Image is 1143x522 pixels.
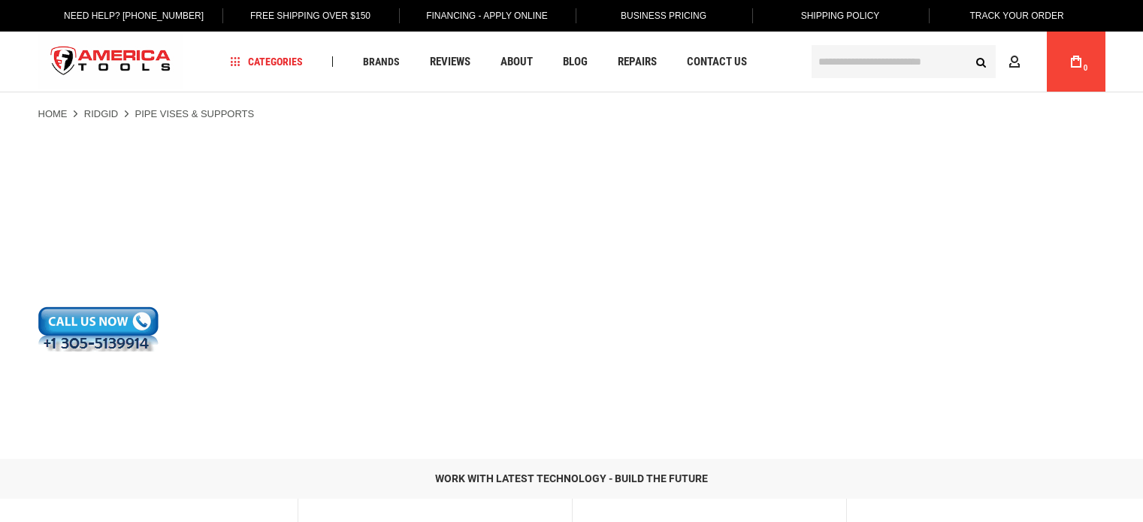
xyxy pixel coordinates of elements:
img: America Tools [38,34,184,90]
span: 0 [1084,64,1088,72]
a: Categories [224,52,310,72]
span: Blog [563,56,588,68]
a: Repairs [611,52,664,72]
span: Contact Us [687,56,747,68]
strong: Pipe Vises & Supports [135,108,255,119]
a: Ridgid [84,107,119,121]
a: store logo [38,34,184,90]
a: Blog [556,52,594,72]
img: callout_customer_support2.gif [38,306,159,352]
span: Brands [363,56,400,67]
button: Search [967,47,996,76]
a: Contact Us [680,52,754,72]
span: Shipping Policy [801,11,880,21]
a: 0 [1062,32,1090,92]
a: About [494,52,540,72]
a: Home [38,107,68,121]
a: Reviews [423,52,477,72]
span: Reviews [430,56,470,68]
span: Repairs [618,56,657,68]
a: Brands [356,52,407,72]
span: About [500,56,533,68]
span: Categories [231,56,303,67]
